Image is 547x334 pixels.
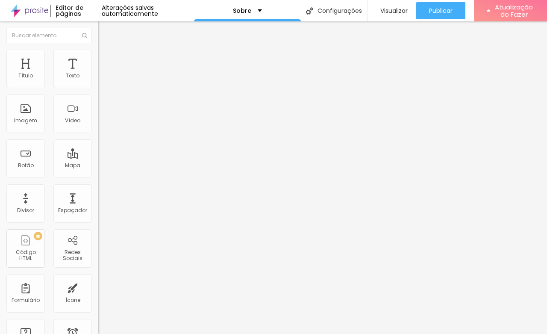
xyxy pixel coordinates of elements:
font: Visualizar [380,6,408,15]
button: Publicar [416,2,465,19]
font: Vídeo [65,117,80,124]
font: Imagem [14,117,37,124]
font: Espaçador [58,207,87,214]
font: Título [18,72,33,79]
font: Sobre [233,6,251,15]
font: Configurações [318,6,362,15]
img: Ícone [82,33,87,38]
font: Formulário [12,296,40,304]
button: Visualizar [368,2,416,19]
font: Texto [66,72,79,79]
font: Mapa [65,162,80,169]
font: Botão [18,162,34,169]
font: Atualização do Fazer [495,3,533,19]
font: Divisor [17,207,34,214]
font: Editor de páginas [56,3,83,18]
input: Buscar elemento [6,28,92,43]
img: Ícone [306,7,313,15]
font: Código HTML [16,248,36,262]
iframe: Editor [98,21,547,334]
font: Redes Sociais [63,248,82,262]
font: Publicar [429,6,453,15]
font: Alterações salvas automaticamente [102,3,158,18]
font: Ícone [65,296,80,304]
